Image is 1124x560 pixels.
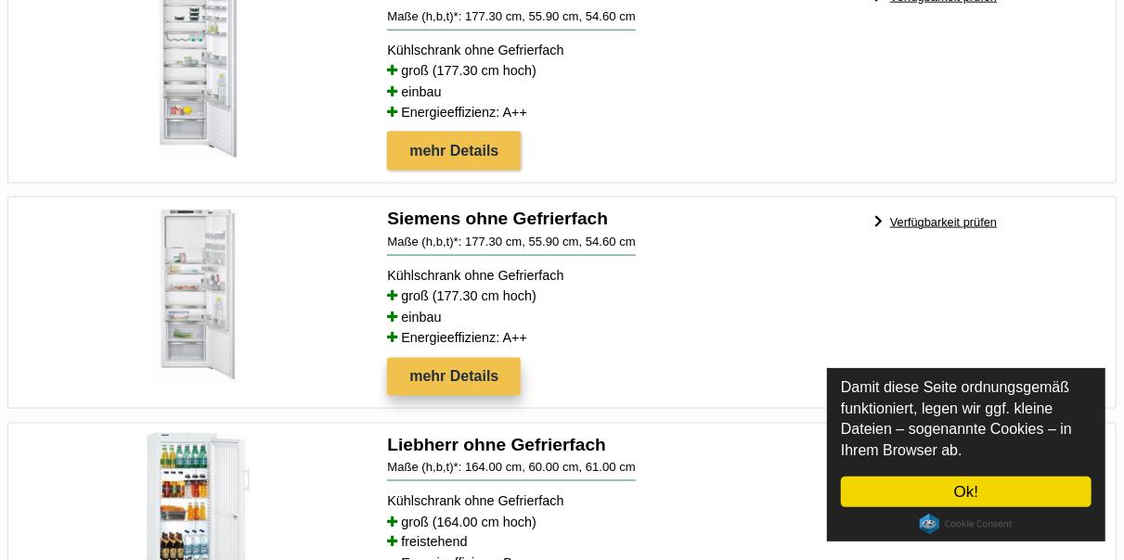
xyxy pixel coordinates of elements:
[387,433,858,457] h4: Liebherr ohne Gefrierfach
[387,9,635,31] div: Maße (h,b,t)*:
[387,490,858,511] div: Kühlschrank ohne Gefrierfach
[586,9,636,23] span: 54.60 cm
[387,102,858,122] li: Energieeffizienz: A++
[387,433,858,482] a: Liebherr ohne Gefrierfach Maße (h,b,t)*: 164.00 cm, 60.00 cm, 61.00 cm
[920,514,1013,534] a: Cookie Consent plugin for the EU cookie law
[890,204,997,240] a: Verfügbarkeit prüfen
[387,512,858,532] li: groß (164.00 cm hoch)
[387,207,858,231] h4: Siemens ohne Gefrierfach
[387,532,858,553] li: freistehend
[529,460,583,474] span: 60.00 cm,
[153,207,242,383] img: Siemens KI82LAF30 iQ500 Kühlschrank ohne Gefrierfach - groß - einbau
[387,327,858,348] li: Energieeffizienz: A++
[586,235,636,248] span: 54.60 cm
[841,377,1092,461] p: Damit diese Seite ordnungsgemäß funktioniert, legen wir ggf. kleine Dateien – sogenannte Cookies ...
[465,460,525,474] span: 164.00 cm,
[387,82,858,102] li: einbau
[586,460,636,474] span: 61.00 cm
[529,235,583,248] span: 55.90 cm,
[387,358,521,397] a: mehr Details
[387,132,521,171] a: mehr Details
[387,307,858,327] li: einbau
[465,235,525,248] span: 177.30 cm,
[529,9,583,23] span: 55.90 cm,
[387,60,858,81] li: groß (177.30 cm hoch)
[387,265,858,286] div: Kühlschrank ohne Gefrierfach
[387,40,858,60] div: Kühlschrank ohne Gefrierfach
[387,286,858,306] li: groß (177.30 cm hoch)
[387,460,635,481] div: Maße (h,b,t)*:
[387,207,858,256] a: Siemens ohne Gefrierfach Maße (h,b,t)*: 177.30 cm, 55.90 cm, 54.60 cm
[387,235,635,256] div: Maße (h,b,t)*:
[841,477,1092,507] a: Ok!
[465,9,525,23] span: 177.30 cm,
